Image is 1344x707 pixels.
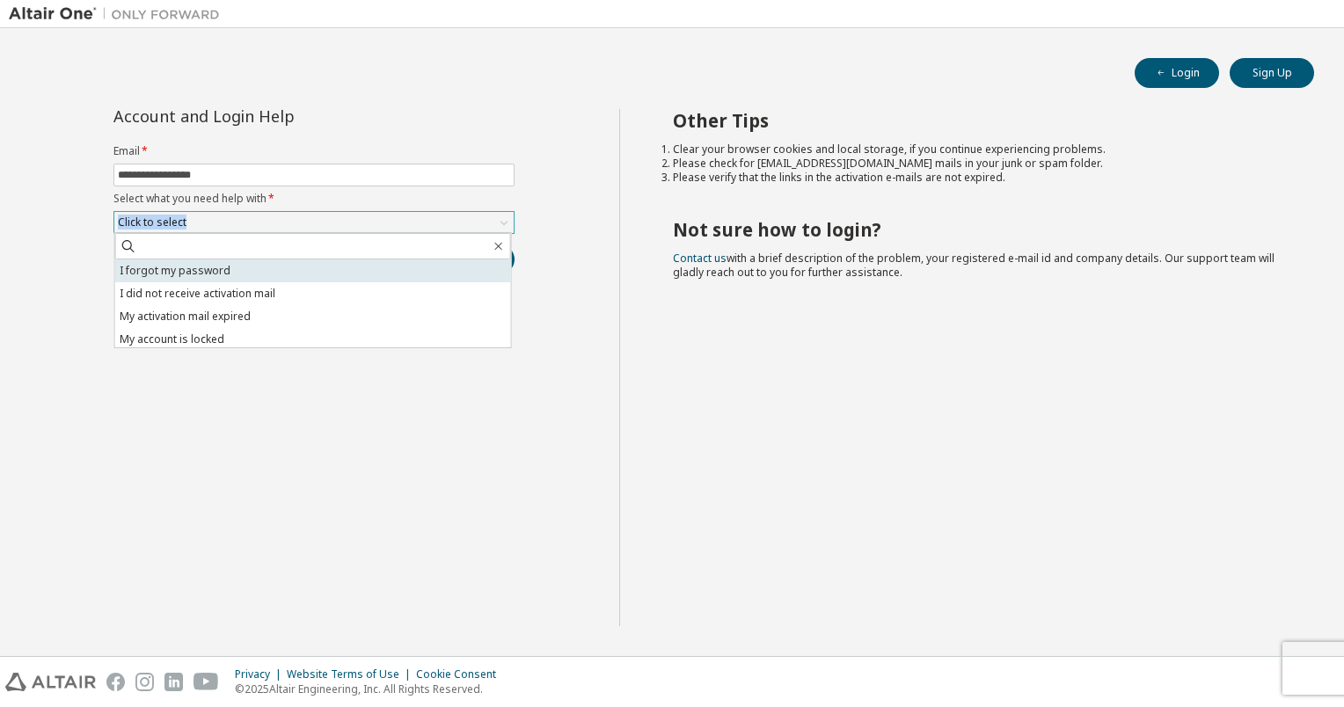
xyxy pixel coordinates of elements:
[106,673,125,691] img: facebook.svg
[5,673,96,691] img: altair_logo.svg
[135,673,154,691] img: instagram.svg
[113,109,435,123] div: Account and Login Help
[235,667,287,681] div: Privacy
[673,109,1283,132] h2: Other Tips
[235,681,507,696] p: © 2025 Altair Engineering, Inc. All Rights Reserved.
[673,171,1283,185] li: Please verify that the links in the activation e-mails are not expired.
[114,212,514,233] div: Click to select
[164,673,183,691] img: linkedin.svg
[673,251,1275,280] span: with a brief description of the problem, your registered e-mail id and company details. Our suppo...
[416,667,507,681] div: Cookie Consent
[673,157,1283,171] li: Please check for [EMAIL_ADDRESS][DOMAIN_NAME] mails in your junk or spam folder.
[673,142,1283,157] li: Clear your browser cookies and local storage, if you continue experiencing problems.
[113,144,515,158] label: Email
[9,5,229,23] img: Altair One
[115,259,511,282] li: I forgot my password
[118,215,186,230] div: Click to select
[113,192,515,206] label: Select what you need help with
[1135,58,1219,88] button: Login
[287,667,416,681] div: Website Terms of Use
[673,218,1283,241] h2: Not sure how to login?
[194,673,219,691] img: youtube.svg
[1230,58,1314,88] button: Sign Up
[673,251,727,266] a: Contact us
